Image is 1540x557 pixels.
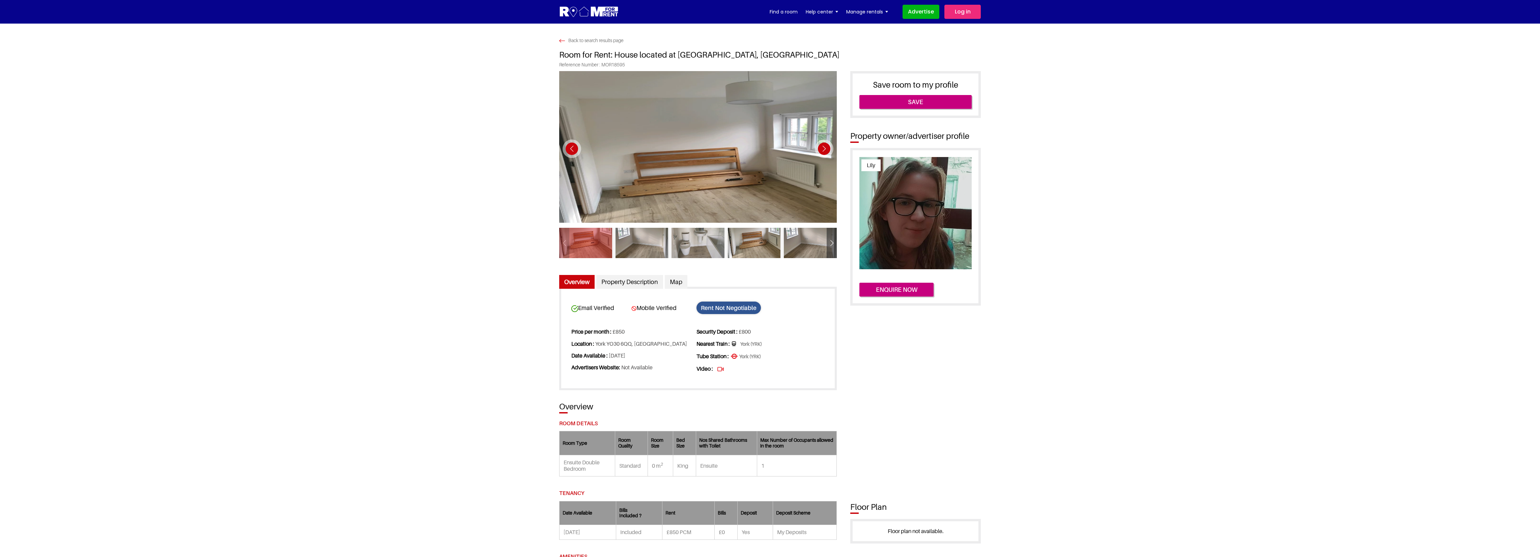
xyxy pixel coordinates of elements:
th: Rent [662,501,715,525]
a: Log in [944,5,981,19]
h5: Tenancy [559,490,837,496]
img: card-verified [631,306,636,311]
th: Bed Size [673,431,696,455]
td: My Deposits [773,525,837,540]
a: Help center [806,7,838,17]
strong: Nearest Train : [696,340,730,347]
th: Deposit Scheme [773,501,837,525]
span: Reference Number : MOR18595 [559,62,981,71]
li: Not Available [571,362,695,373]
th: Deposit [737,501,773,525]
li: £850 [571,326,695,338]
iframe: Advertisement [850,319,1096,488]
a: Back to search results page [559,38,624,43]
td: King [673,455,696,476]
div: Next slide [827,236,837,252]
th: Room Size [648,431,673,455]
td: 0 m [648,455,673,476]
a: Advertise [903,5,939,19]
td: 1 [757,455,837,476]
span: Lily [861,159,881,171]
img: card-verified [571,305,578,312]
strong: Security Deposit : [696,328,738,335]
th: Bills Included ? [616,501,662,525]
strong: Price per month : [571,328,611,335]
td: [DATE] [560,525,616,540]
div: Previous slide [563,140,581,158]
td: Ensuite [696,455,757,476]
a: Save [859,95,972,109]
button: Enquire now [859,283,934,297]
th: Room Quality [615,431,648,455]
td: Yes [737,525,773,540]
span: York (YRK) [731,353,761,360]
img: Logo for Room for Rent, featuring a welcoming design with a house icon and modern typography [559,6,619,18]
li: £800 [696,326,821,338]
h1: Room for Rent: House located at [GEOGRAPHIC_DATA], [GEOGRAPHIC_DATA] [559,43,981,62]
strong: Video : [696,365,713,372]
span: Mobile Verified [631,304,690,311]
strong: Location : [571,340,594,347]
th: Nos Shared Bathrooms with Toilet [696,431,757,455]
td: £850 PCM [662,525,715,540]
td: £0 [715,525,737,540]
th: Date Available [560,501,616,525]
h5: Room Details [559,420,837,427]
a: Overview [559,275,595,289]
strong: Advertisers Website: [571,364,620,371]
div: Next slide [815,140,833,158]
th: Max Number of Occupants allowed in the room [757,431,837,455]
strong: Tube Station : [696,353,729,360]
span: Email Verified [571,304,630,312]
td: Ensuite Double Bedroom [560,455,615,476]
img: Photo 1 of House located at York YO30 6QQ, UK located at York YO30 6QQ, UK [559,71,837,223]
li: York YO30 6QQ, [GEOGRAPHIC_DATA] [571,338,695,350]
h2: Property owner/advertiser profile [847,131,981,141]
span: Rent Not Negotiable [696,302,761,314]
a: Find a room [770,7,798,17]
img: Profile [859,157,972,269]
a: Floor plan not available. [888,528,944,534]
a: Map [665,275,687,289]
strong: Date Available : [571,352,608,359]
td: Included [616,525,662,540]
a: Property Description [596,275,663,289]
sup: 2 [661,462,663,467]
h3: Save room to my profile [859,80,972,90]
li: [DATE] [571,350,695,362]
h3: Overview [559,402,837,412]
img: Search [559,39,565,42]
th: Room Type [560,431,615,455]
th: Bills [715,501,737,525]
td: Standard [615,455,648,476]
span: York (YRK) [732,341,762,348]
h2: Floor Plan [847,502,981,512]
a: Manage rentals [846,7,888,17]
